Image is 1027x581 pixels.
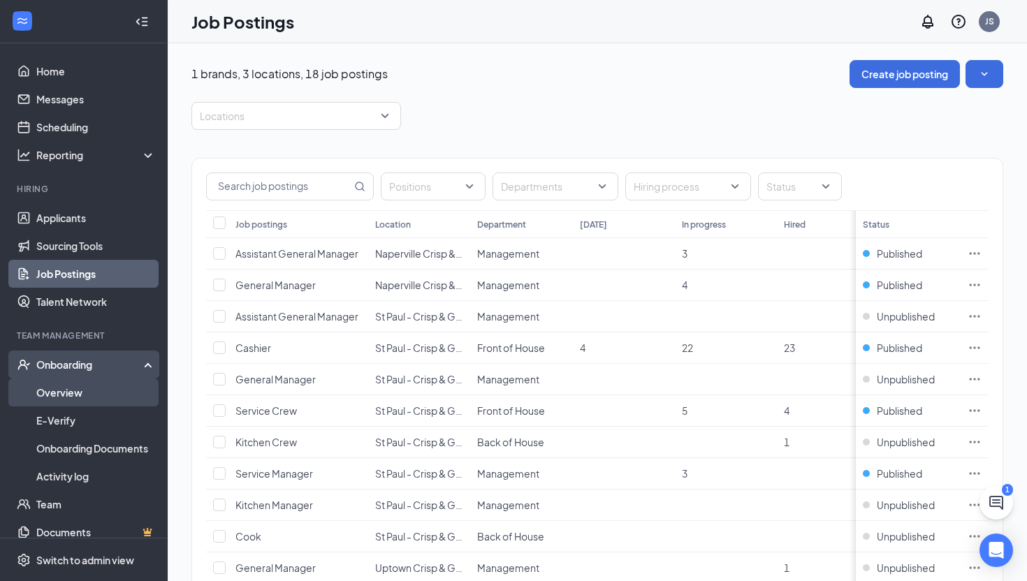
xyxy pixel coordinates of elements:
span: Unpublished [877,435,935,449]
a: Scheduling [36,113,156,141]
a: Activity log [36,462,156,490]
td: St Paul - Crisp & Green [368,364,470,395]
a: Messages [36,85,156,113]
a: Applicants [36,204,156,232]
a: Job Postings [36,260,156,288]
span: Unpublished [877,309,935,323]
input: Search job postings [207,173,351,200]
svg: Ellipses [968,247,982,260]
td: St Paul - Crisp & Green [368,490,470,521]
div: Hiring [17,183,153,195]
span: St Paul - Crisp & Green [375,373,477,385]
span: Management [477,373,539,385]
span: St Paul - Crisp & Green [375,436,477,448]
span: Unpublished [877,498,935,512]
svg: Ellipses [968,341,982,355]
th: [DATE] [573,210,675,238]
span: 1 [784,436,789,448]
span: Cook [235,530,261,543]
span: General Manager [235,561,316,574]
a: Team [36,490,156,518]
svg: Ellipses [968,372,982,386]
svg: Ellipses [968,404,982,418]
button: ChatActive [979,486,1013,520]
svg: Analysis [17,148,31,162]
div: JS [985,15,994,27]
a: Sourcing Tools [36,232,156,260]
span: Published [877,278,922,292]
span: Back of House [477,436,544,448]
button: Create job posting [850,60,960,88]
div: Team Management [17,330,153,341]
span: Unpublished [877,372,935,386]
span: General Manager [235,373,316,385]
span: 23 [784,341,795,354]
div: Onboarding [36,358,144,372]
span: 4 [682,279,687,291]
span: 1 [784,561,789,574]
span: Published [877,466,922,480]
span: 22 [682,341,693,354]
span: St Paul - Crisp & Green [375,404,477,417]
td: Front of House [470,395,572,427]
svg: Settings [17,553,31,567]
td: Management [470,270,572,301]
td: St Paul - Crisp & Green [368,395,470,427]
td: Management [470,364,572,395]
svg: UserCheck [17,358,31,372]
span: St Paul - Crisp & Green [375,499,477,511]
span: Service Crew [235,404,297,417]
span: Cashier [235,341,271,354]
td: Naperville Crisp & Green [368,238,470,270]
div: Department [477,219,526,230]
span: Uptown Crisp & Green [375,561,477,574]
td: Management [470,458,572,490]
span: Published [877,341,922,355]
span: Management [477,499,539,511]
svg: Collapse [135,15,149,29]
span: Unpublished [877,529,935,543]
svg: Ellipses [968,278,982,292]
td: Back of House [470,427,572,458]
span: Kitchen Manager [235,499,313,511]
td: Management [470,301,572,332]
td: Management [470,238,572,270]
svg: ChatActive [988,494,1005,511]
td: Naperville Crisp & Green [368,270,470,301]
span: Management [477,247,539,260]
svg: MagnifyingGlass [354,181,365,192]
span: 4 [784,404,789,417]
span: Published [877,404,922,418]
svg: Ellipses [968,435,982,449]
span: Published [877,247,922,260]
svg: Ellipses [968,529,982,543]
svg: Ellipses [968,466,982,480]
td: Front of House [470,332,572,364]
span: Management [477,310,539,323]
span: 5 [682,404,687,417]
td: Management [470,490,572,521]
button: SmallChevronDown [966,60,1003,88]
a: E-Verify [36,406,156,434]
span: Management [477,467,539,480]
th: In progress [675,210,777,238]
span: Management [477,279,539,291]
td: St Paul - Crisp & Green [368,301,470,332]
td: St Paul - Crisp & Green [368,458,470,490]
span: Front of House [477,404,545,417]
span: Kitchen Crew [235,436,297,448]
td: St Paul - Crisp & Green [368,427,470,458]
a: Home [36,57,156,85]
td: St Paul - Crisp & Green [368,332,470,364]
span: 3 [682,247,687,260]
span: Naperville Crisp & Green [375,247,487,260]
span: 3 [682,467,687,480]
svg: Ellipses [968,561,982,575]
span: Management [477,561,539,574]
svg: SmallChevronDown [977,67,991,81]
span: 4 [580,341,585,354]
span: St Paul - Crisp & Green [375,530,477,543]
svg: Ellipses [968,309,982,323]
svg: Notifications [919,13,936,30]
p: 1 brands, 3 locations, 18 job postings [191,66,388,82]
